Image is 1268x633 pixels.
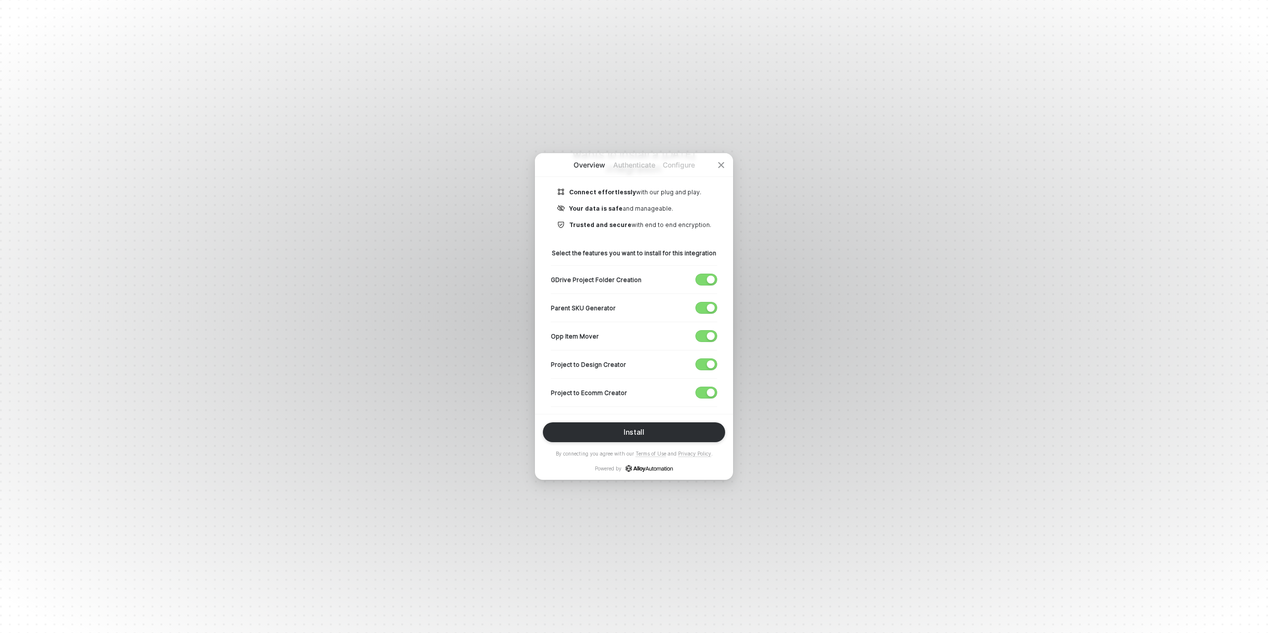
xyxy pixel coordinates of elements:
b: Trusted and secure [569,221,632,229]
p: Opp Item Mover [551,332,599,341]
b: Your data is safe [569,205,623,212]
p: Powered by [595,465,673,472]
p: Authenticate [612,160,656,170]
p: Parent SKU Generator [551,304,616,312]
p: Configure [656,160,701,170]
p: Project to Ecomm Creator [551,389,627,397]
b: Connect effortlessly [569,188,636,196]
p: Select the features you want to install for this integration [551,249,717,257]
p: with end to end encryption. [569,221,711,229]
img: icon [557,221,565,229]
button: Install [543,422,725,442]
p: Project to Design Creator [551,360,626,369]
a: icon-success [626,465,673,472]
a: Terms of Use [635,451,666,457]
p: Overview [567,160,612,170]
img: icon [557,204,565,213]
span: icon-close [717,161,725,169]
p: GDrive Project Folder Creation [551,276,641,284]
p: and manageable. [569,204,673,213]
p: with our plug and play. [569,188,701,196]
div: Install [624,428,644,436]
img: icon [557,188,565,196]
a: Privacy Policy [678,451,711,457]
p: By connecting you agree with our and . [556,450,713,457]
